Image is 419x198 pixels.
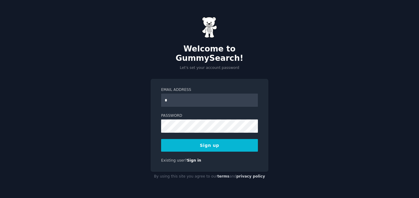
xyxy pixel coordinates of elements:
[217,174,229,178] a: terms
[236,174,265,178] a: privacy policy
[161,87,258,93] label: Email Address
[161,158,187,162] span: Existing user?
[151,65,268,71] p: Let's set your account password
[151,44,268,63] h2: Welcome to GummySearch!
[161,139,258,152] button: Sign up
[202,17,217,38] img: Gummy Bear
[151,172,268,181] div: By using this site you agree to our and
[161,113,258,119] label: Password
[187,158,201,162] a: Sign in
